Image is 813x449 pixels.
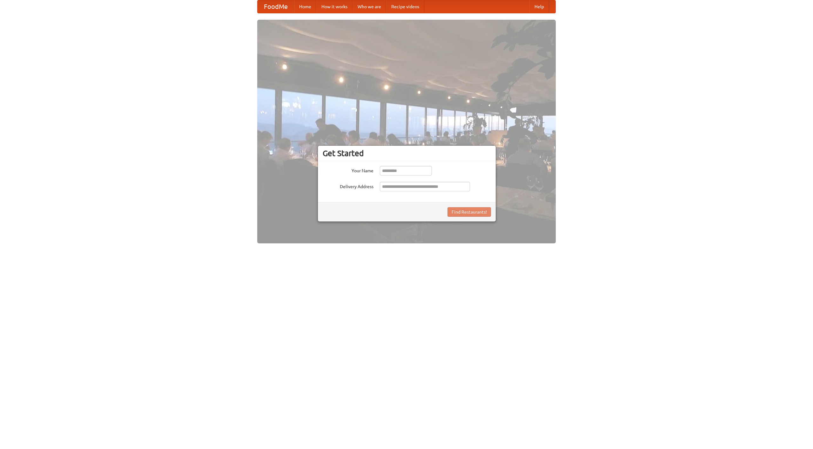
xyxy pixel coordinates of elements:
a: Home [294,0,316,13]
a: Recipe videos [386,0,424,13]
label: Your Name [323,166,373,174]
a: How it works [316,0,353,13]
a: FoodMe [258,0,294,13]
h3: Get Started [323,149,491,158]
a: Who we are [353,0,386,13]
a: Help [529,0,549,13]
label: Delivery Address [323,182,373,190]
button: Find Restaurants! [447,207,491,217]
